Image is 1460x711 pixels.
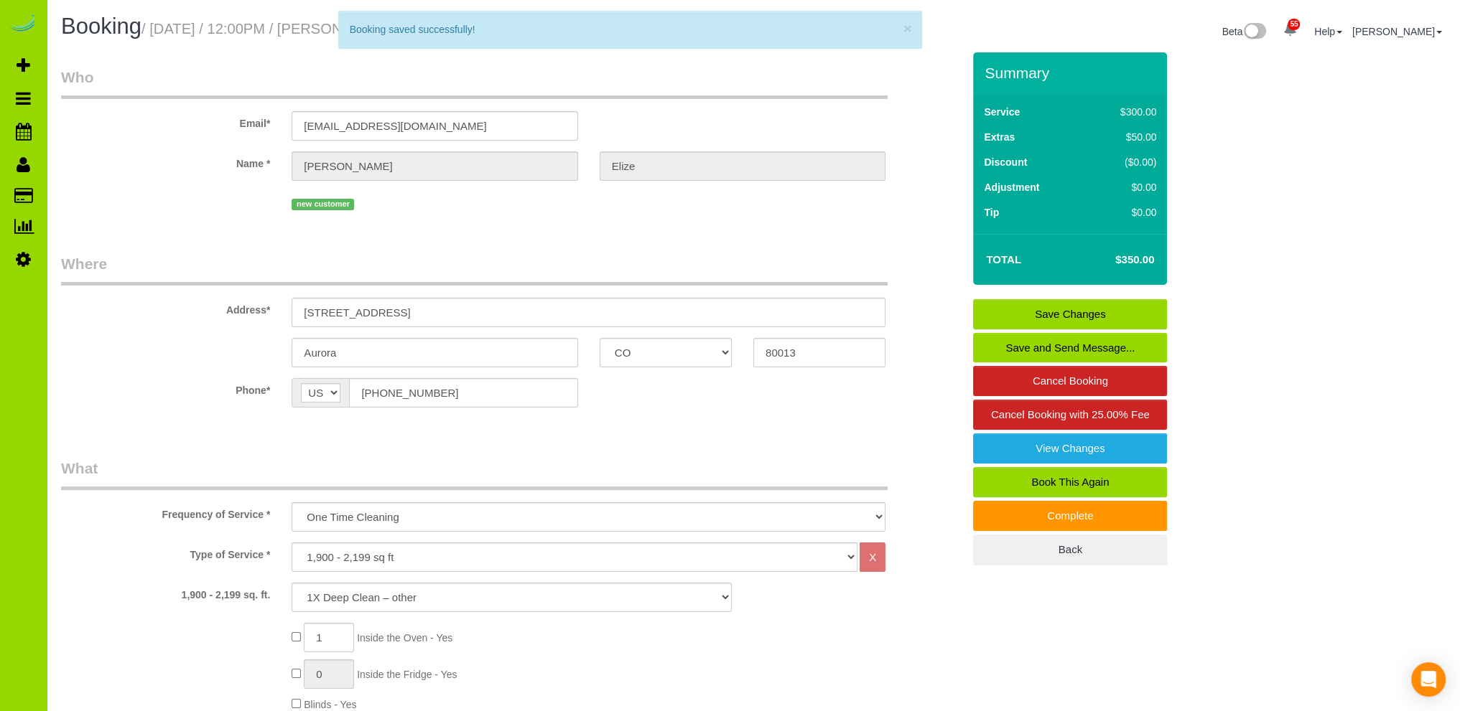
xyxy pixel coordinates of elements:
[1222,26,1267,37] a: Beta
[9,14,37,34] img: Automaid Logo
[50,298,281,317] label: Address*
[50,583,281,602] label: 1,900 - 2,199 sq. ft.
[973,467,1167,497] a: Book This Again
[292,111,577,141] input: Email*
[973,299,1167,329] a: Save Changes
[1072,254,1154,266] h4: $350.00
[1314,26,1342,37] a: Help
[600,151,885,181] input: Last Name*
[1090,205,1157,220] div: $0.00
[753,338,885,367] input: Zip Code*
[141,21,467,37] small: / [DATE] / 12:00PM / [PERSON_NAME]
[1276,14,1304,46] a: 55
[1288,19,1300,30] span: 55
[985,65,1160,81] h3: Summary
[973,400,1167,430] a: Cancel Booking with 25.00% Fee
[61,458,888,490] legend: What
[350,22,911,37] div: Booking saved successfully!
[50,542,281,562] label: Type of Service *
[984,180,1039,194] label: Adjustment
[50,111,281,131] label: Email*
[973,501,1167,531] a: Complete
[984,205,999,220] label: Tip
[50,502,281,522] label: Frequency of Service *
[304,699,356,710] span: Blinds - Yes
[1090,105,1157,119] div: $300.00
[973,366,1167,396] a: Cancel Booking
[292,199,354,210] span: new customer
[984,105,1020,119] label: Service
[357,669,457,680] span: Inside the Fridge - Yes
[357,632,452,644] span: Inside the Oven - Yes
[973,333,1167,363] a: Save and Send Message...
[1242,23,1266,42] img: New interface
[973,433,1167,463] a: View Changes
[1352,26,1442,37] a: [PERSON_NAME]
[991,408,1150,420] span: Cancel Booking with 25.00% Fee
[986,253,1021,265] strong: Total
[50,378,281,397] label: Phone*
[292,151,577,181] input: First Name*
[1090,155,1157,169] div: ($0.00)
[61,14,141,39] span: Booking
[903,21,912,36] button: ×
[984,155,1027,169] label: Discount
[292,338,577,367] input: City*
[61,253,888,286] legend: Where
[973,535,1167,565] a: Back
[61,67,888,99] legend: Who
[984,130,1015,144] label: Extras
[349,378,577,408] input: Phone*
[1090,130,1157,144] div: $50.00
[1411,662,1446,697] div: Open Intercom Messenger
[50,151,281,171] label: Name *
[1090,180,1157,194] div: $0.00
